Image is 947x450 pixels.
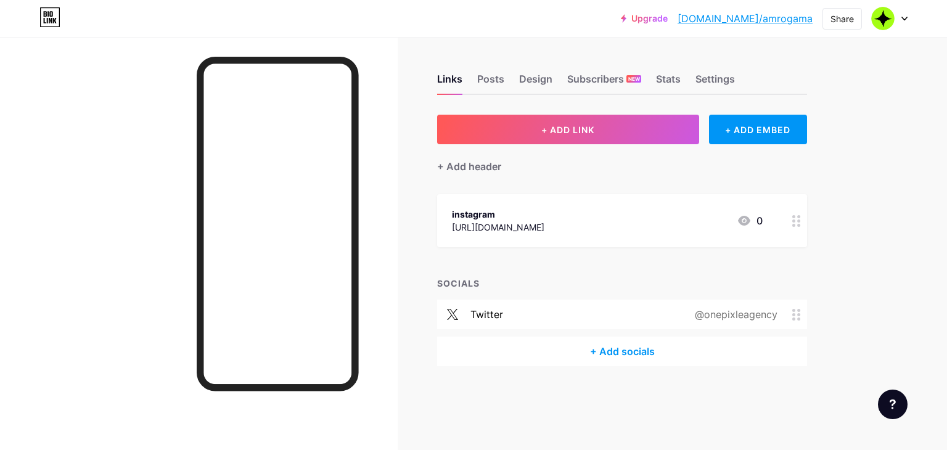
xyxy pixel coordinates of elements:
[737,213,763,228] div: 0
[695,72,735,94] div: Settings
[437,337,807,366] div: + Add socials
[678,11,813,26] a: [DOMAIN_NAME]/amrogama
[437,159,501,174] div: + Add header
[871,7,895,30] img: Amro Gamar Aldwlah
[621,14,668,23] a: Upgrade
[656,72,681,94] div: Stats
[709,115,807,144] div: + ADD EMBED
[830,12,854,25] div: Share
[675,307,792,322] div: @onepixleagency
[470,307,503,322] div: twitter
[452,208,544,221] div: instagram
[437,115,699,144] button: + ADD LINK
[437,277,807,290] div: SOCIALS
[541,125,594,135] span: + ADD LINK
[628,75,640,83] span: NEW
[437,72,462,94] div: Links
[519,72,552,94] div: Design
[477,72,504,94] div: Posts
[567,72,641,94] div: Subscribers
[452,221,544,234] div: [URL][DOMAIN_NAME]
